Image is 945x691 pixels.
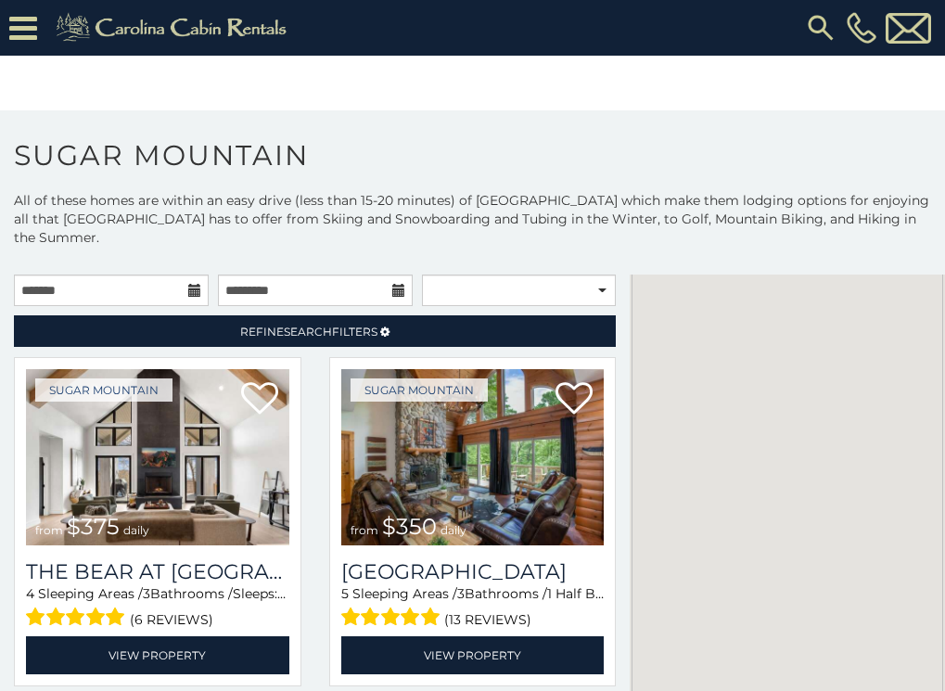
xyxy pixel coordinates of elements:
[26,369,289,545] a: The Bear At Sugar Mountain from $375 daily
[123,523,149,537] span: daily
[14,315,616,347] a: RefineSearchFilters
[26,585,34,602] span: 4
[382,513,437,540] span: $350
[441,523,466,537] span: daily
[341,369,605,545] img: Grouse Moor Lodge
[444,608,531,632] span: (13 reviews)
[341,559,605,584] h3: Grouse Moor Lodge
[143,585,150,602] span: 3
[284,325,332,339] span: Search
[842,12,881,44] a: [PHONE_NUMBER]
[341,636,605,674] a: View Property
[35,523,63,537] span: from
[130,608,213,632] span: (6 reviews)
[35,378,172,402] a: Sugar Mountain
[26,559,289,584] h3: The Bear At Sugar Mountain
[341,369,605,545] a: Grouse Moor Lodge from $350 daily
[457,585,465,602] span: 3
[341,585,349,602] span: 5
[556,380,593,419] a: Add to favorites
[26,584,289,632] div: Sleeping Areas / Bathrooms / Sleeps:
[26,369,289,545] img: The Bear At Sugar Mountain
[351,523,378,537] span: from
[240,325,377,339] span: Refine Filters
[241,380,278,419] a: Add to favorites
[26,559,289,584] a: The Bear At [GEOGRAPHIC_DATA]
[351,378,488,402] a: Sugar Mountain
[341,584,605,632] div: Sleeping Areas / Bathrooms / Sleeps:
[26,636,289,674] a: View Property
[547,585,632,602] span: 1 Half Baths /
[804,11,837,45] img: search-regular.svg
[341,559,605,584] a: [GEOGRAPHIC_DATA]
[46,9,302,46] img: Khaki-logo.png
[67,513,120,540] span: $375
